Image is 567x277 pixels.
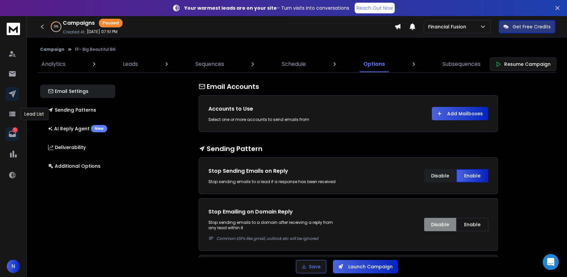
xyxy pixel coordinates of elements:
button: Disable [424,169,456,182]
div: Paused [99,19,123,27]
p: Additional Options [48,163,101,169]
a: Options [359,56,389,72]
button: Enable [456,169,488,182]
img: logo [7,23,20,35]
button: Campaign [40,47,64,52]
h1: Stop Emailing on Domain Reply [208,208,342,216]
h1: Sending Pattern [199,144,498,153]
strong: Your warmest leads are on your site [184,5,277,11]
button: Email Settings [40,85,115,98]
p: Deliverability [48,144,86,151]
p: Analytics [41,60,65,68]
p: AI Reply Agent [48,125,107,132]
div: Select one or more accounts to send emails from [208,117,342,122]
p: Schedule [282,60,306,68]
a: 1 [6,127,19,141]
p: [DATE] 07:51 PM [87,29,118,34]
p: Created At: [63,29,85,35]
button: N [7,260,20,273]
p: Leads [123,60,138,68]
button: Enable [456,218,488,231]
button: Disable [424,218,456,231]
h1: Stop Sending Emails on Reply [208,167,342,175]
button: Launch Campaign [333,260,398,273]
p: Options [363,60,385,68]
p: Sequences [195,60,224,68]
div: Stop sending emails to a lead if a response has been received [208,179,342,184]
p: Reach Out Now [357,5,393,11]
a: Reach Out Now [355,3,395,13]
p: 23 % [54,25,58,29]
p: Stop sending emails to a domain after receiving a reply from any lead within it [208,220,342,241]
a: Schedule [278,56,310,72]
button: AI Reply AgentNew [40,122,115,135]
p: FF- Big Beautiful Bill [75,47,116,52]
div: Lead List [20,108,48,120]
p: Subsequences [442,60,481,68]
button: Resume Campaign [490,57,556,71]
div: New [91,125,107,132]
p: – Turn visits into conversations [184,5,349,11]
button: Sending Patterns [40,103,115,117]
a: Analytics [37,56,69,72]
h1: Accounts to Use [208,105,342,113]
button: Deliverability [40,141,115,154]
p: Common ESPs like gmail, outlook etc will be ignored [216,236,342,241]
button: Save [296,260,326,273]
p: Get Free Credits [513,23,551,30]
p: Financial Fusion [428,23,469,30]
a: Subsequences [438,56,485,72]
p: Sending Patterns [48,107,96,113]
button: Get Free Credits [499,20,555,33]
a: Sequences [191,56,228,72]
p: Email Settings [48,88,88,95]
button: Additional Options [40,159,115,173]
h1: Campaigns [63,19,95,27]
a: Leads [119,56,142,72]
p: 1 [12,127,18,133]
button: Add Mailboxes [432,107,488,120]
div: Open Intercom Messenger [543,254,559,270]
h1: Email Accounts [199,82,498,91]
